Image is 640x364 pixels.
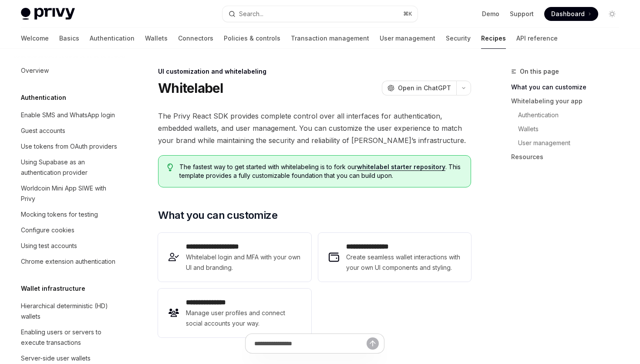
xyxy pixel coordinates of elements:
span: Whitelabel login and MFA with your own UI and branding. [186,252,300,273]
div: Hierarchical deterministic (HD) wallets [21,301,120,322]
h5: Authentication [21,92,66,103]
button: Toggle dark mode [605,7,619,21]
a: Transaction management [291,28,369,49]
a: Worldcoin Mini App SIWE with Privy [14,180,125,207]
a: Wallets [511,122,626,136]
a: What you can customize [511,80,626,94]
span: On this page [520,66,559,77]
a: Enable SMS and WhatsApp login [14,107,125,123]
a: Mocking tokens for testing [14,207,125,222]
a: Policies & controls [224,28,280,49]
span: Open in ChatGPT [398,84,451,92]
div: UI customization and whitelabeling [158,67,471,76]
a: Basics [59,28,79,49]
span: Manage user profiles and connect social accounts your way. [186,308,300,329]
span: ⌘ K [403,10,412,17]
a: **** **** *****Manage user profiles and connect social accounts your way. [158,289,311,337]
div: Enabling users or servers to execute transactions [21,327,120,348]
a: Resources [511,150,626,164]
a: Guest accounts [14,123,125,139]
a: whitelabel starter repository [357,163,445,171]
div: Mocking tokens for testing [21,209,98,220]
a: Configure cookies [14,222,125,238]
a: Authentication [90,28,135,49]
div: Enable SMS and WhatsApp login [21,110,115,120]
div: Configure cookies [21,225,74,235]
a: Authentication [511,108,626,122]
a: Overview [14,63,125,78]
a: Dashboard [544,7,598,21]
h5: Wallet infrastructure [21,283,85,294]
a: Demo [482,10,499,18]
a: User management [511,136,626,150]
span: The fastest way to get started with whitelabeling is to fork our . This template provides a fully... [179,163,462,180]
a: Support [510,10,534,18]
input: Ask a question... [254,334,367,353]
a: Wallets [145,28,168,49]
a: **** **** **** *Create seamless wallet interactions with your own UI components and styling. [318,233,471,282]
button: Open in ChatGPT [382,81,456,95]
h1: Whitelabel [158,80,223,96]
div: Use tokens from OAuth providers [21,141,117,152]
a: Hierarchical deterministic (HD) wallets [14,298,125,324]
span: The Privy React SDK provides complete control over all interfaces for authentication, embedded wa... [158,110,471,146]
a: Using Supabase as an authentication provider [14,154,125,180]
div: Worldcoin Mini App SIWE with Privy [21,183,120,204]
a: Whitelabeling your app [511,94,626,108]
a: Use tokens from OAuth providers [14,139,125,154]
div: Using Supabase as an authentication provider [21,157,120,178]
div: Using test accounts [21,241,77,251]
button: Send message [367,337,379,350]
div: Chrome extension authentication [21,256,115,267]
a: Enabling users or servers to execute transactions [14,324,125,350]
a: API reference [516,28,558,49]
span: Create seamless wallet interactions with your own UI components and styling. [346,252,461,273]
div: Guest accounts [21,126,65,136]
a: Using test accounts [14,238,125,254]
a: User management [380,28,435,49]
span: What you can customize [158,208,277,222]
svg: Tip [167,163,173,171]
a: Security [446,28,471,49]
a: Chrome extension authentication [14,254,125,269]
img: light logo [21,8,75,20]
a: Connectors [178,28,213,49]
button: Search...⌘K [222,6,417,22]
div: Overview [21,65,49,76]
span: Dashboard [551,10,585,18]
a: Recipes [481,28,506,49]
div: Server-side user wallets [21,353,91,364]
a: Welcome [21,28,49,49]
div: Search... [239,9,263,19]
